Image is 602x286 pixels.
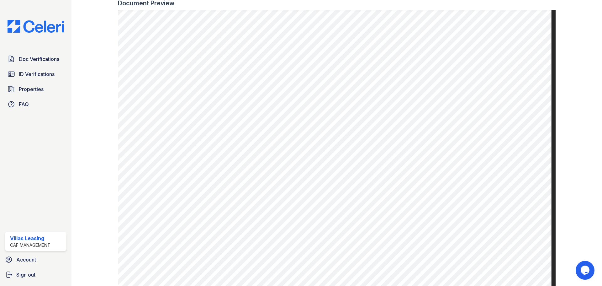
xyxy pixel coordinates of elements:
a: Account [3,253,69,266]
a: Doc Verifications [5,53,66,65]
a: FAQ [5,98,66,111]
a: Sign out [3,268,69,281]
div: Villas Leasing [10,235,50,242]
span: ID Verifications [19,70,55,78]
a: Properties [5,83,66,95]
img: CE_Logo_Blue-a8612792a0a2168367f1c8372b55b34899dd931a85d93a1a3d3e32e68fde9ad4.png [3,20,69,33]
div: CAF Management [10,242,50,248]
span: Properties [19,85,44,93]
span: Account [16,256,36,263]
span: FAQ [19,100,29,108]
iframe: chat widget [576,261,596,280]
span: Sign out [16,271,35,278]
a: ID Verifications [5,68,66,80]
span: Doc Verifications [19,55,59,63]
